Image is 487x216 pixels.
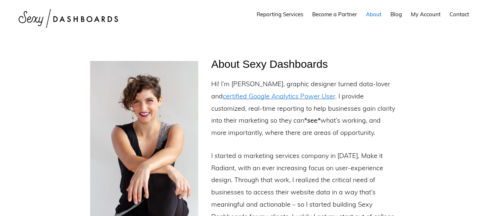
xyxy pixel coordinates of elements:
[407,4,444,24] a: My Account
[253,4,307,24] a: Reporting Services
[450,11,469,18] span: Contact
[387,4,406,24] a: Blog
[90,58,397,71] h2: About Sexy Dashboards
[446,4,473,24] a: Contact
[253,4,473,24] nav: Main
[411,11,440,18] span: My Account
[312,11,357,18] span: Become a Partner
[390,11,402,18] span: Blog
[362,4,385,24] a: About
[366,11,381,18] span: About
[309,4,360,24] a: Become a Partner
[223,92,335,100] a: certified Google Analytics Power User
[257,11,303,18] span: Reporting Services
[14,4,123,34] img: Sexy Dashboards
[90,78,397,139] p: Hi! I’m [PERSON_NAME], graphic designer turned data-lover and . I provide customized, real-time r...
